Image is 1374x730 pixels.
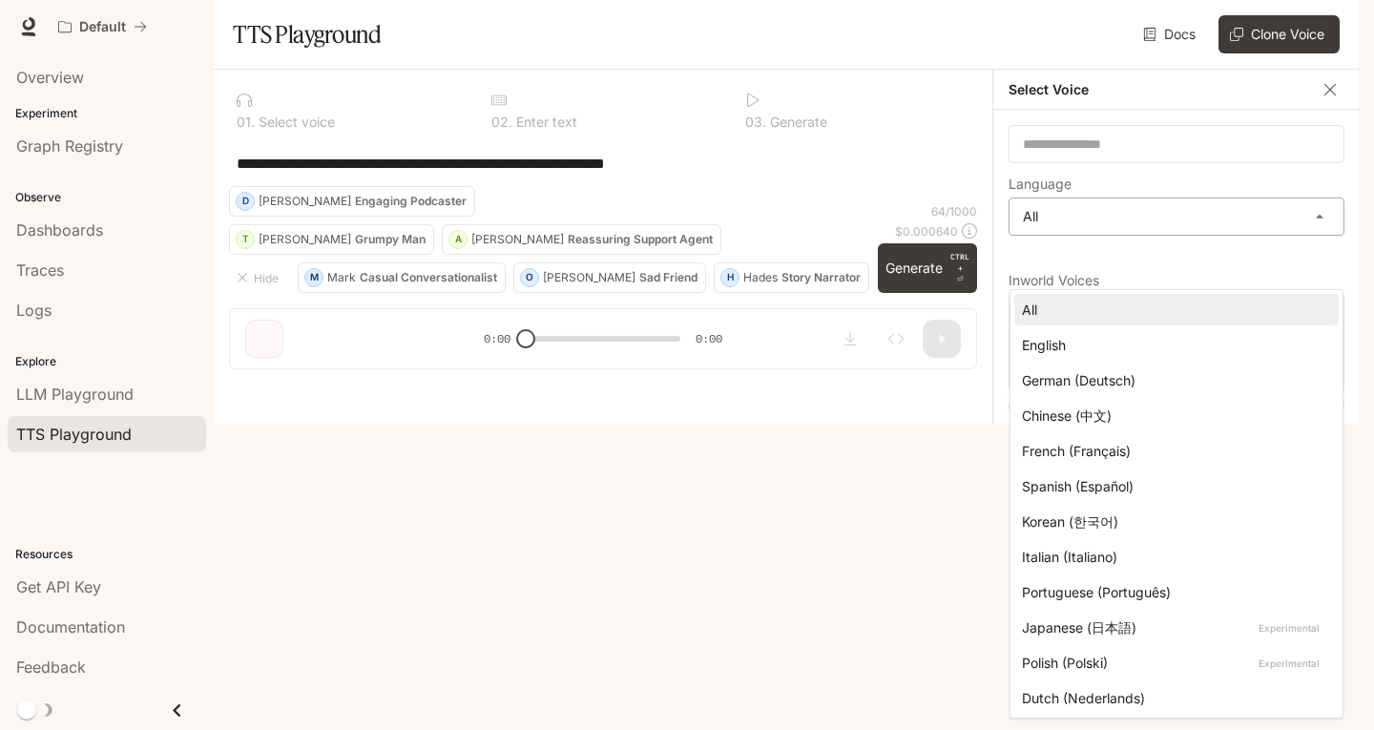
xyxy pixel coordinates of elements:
div: Polish (Polski) [1022,653,1323,673]
div: Spanish (Español) [1022,476,1323,496]
div: Japanese (日本語) [1022,617,1323,637]
div: German (Deutsch) [1022,370,1323,390]
div: Italian (Italiano) [1022,547,1323,567]
div: Dutch (Nederlands) [1022,688,1323,708]
div: Portuguese (Português) [1022,582,1323,602]
div: French (Français) [1022,441,1323,461]
p: Experimental [1255,655,1323,672]
p: Experimental [1255,619,1323,636]
div: All [1022,300,1323,320]
div: Chinese (中文) [1022,406,1323,426]
div: English [1022,335,1323,355]
div: Korean (한국어) [1022,511,1323,532]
